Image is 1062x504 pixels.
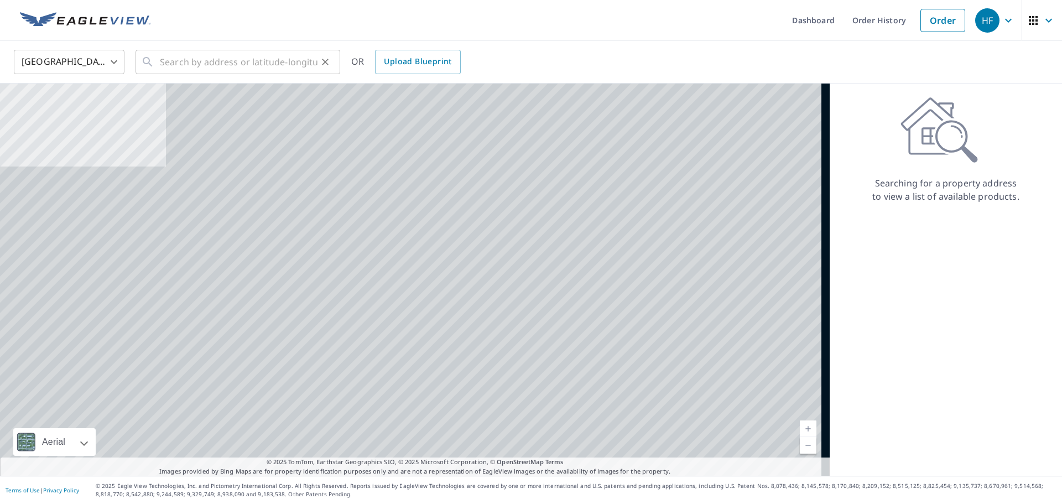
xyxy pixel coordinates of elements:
[545,458,564,466] a: Terms
[872,176,1020,203] p: Searching for a property address to view a list of available products.
[13,428,96,456] div: Aerial
[14,46,124,77] div: [GEOGRAPHIC_DATA]
[920,9,965,32] a: Order
[351,50,461,74] div: OR
[497,458,543,466] a: OpenStreetMap
[375,50,460,74] a: Upload Blueprint
[6,487,79,493] p: |
[20,12,150,29] img: EV Logo
[384,55,451,69] span: Upload Blueprint
[317,54,333,70] button: Clear
[800,420,816,437] a: Current Level 5, Zoom In
[800,437,816,454] a: Current Level 5, Zoom Out
[267,458,564,467] span: © 2025 TomTom, Earthstar Geographics SIO, © 2025 Microsoft Corporation, ©
[39,428,69,456] div: Aerial
[43,486,79,494] a: Privacy Policy
[975,8,999,33] div: HF
[96,482,1056,498] p: © 2025 Eagle View Technologies, Inc. and Pictometry International Corp. All Rights Reserved. Repo...
[160,46,317,77] input: Search by address or latitude-longitude
[6,486,40,494] a: Terms of Use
